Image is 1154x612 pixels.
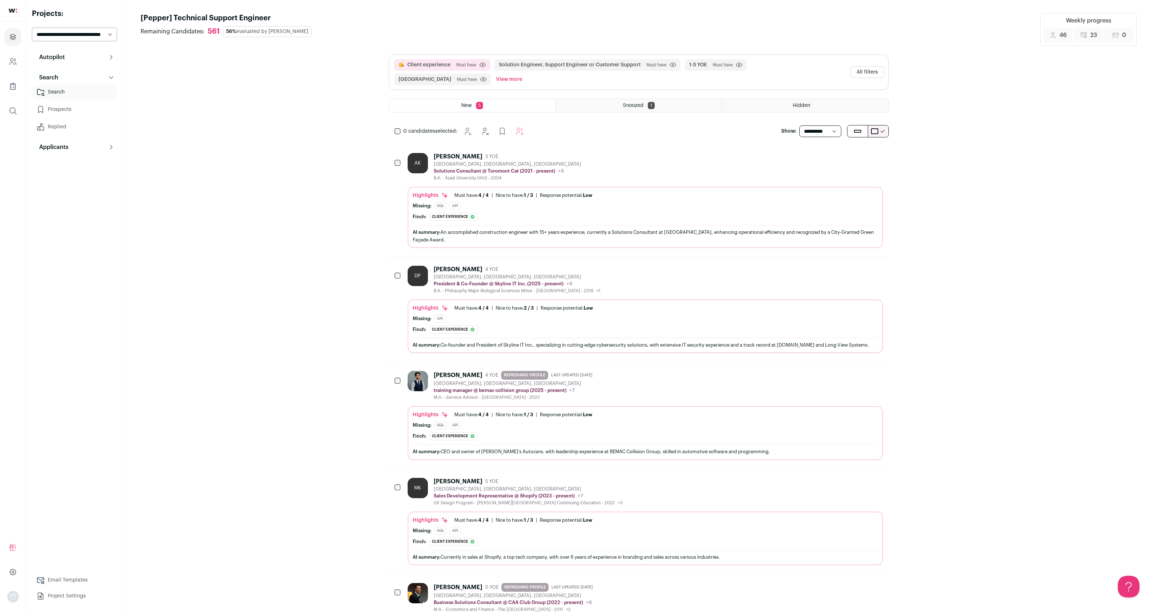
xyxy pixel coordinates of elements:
div: B.A. - Philosophy Major Biological Sciences Minor - [GEOGRAPHIC_DATA] - 2018 [434,288,600,294]
span: Low [583,518,592,522]
span: Must have [646,62,667,68]
span: 0 YOE [485,584,499,590]
span: 3 YOE [485,154,498,160]
button: All filters [850,66,884,78]
span: New [461,103,472,108]
span: +8 [566,281,572,286]
a: MK [PERSON_NAME] 5 YOE [GEOGRAPHIC_DATA], [GEOGRAPHIC_DATA], [GEOGRAPHIC_DATA] Sales Development ... [408,478,883,565]
a: Replied [32,120,117,134]
span: +1 [596,289,600,293]
ul: | | [454,305,593,311]
button: Applicants [32,140,117,154]
button: Solution Engineer, Support Engineer or Customer Support [499,61,641,69]
button: Snooze [460,124,475,138]
a: [PERSON_NAME] 4 YOE REFRESHING PROFILE Last updated [DATE] [GEOGRAPHIC_DATA], [GEOGRAPHIC_DATA], ... [408,371,883,460]
div: Finch: [413,214,426,220]
div: M.A. - Service Advisor - [GEOGRAPHIC_DATA] - 2022 [434,394,595,400]
div: [PERSON_NAME] [434,372,482,379]
p: training manager @ bemac collision group (2025 - present) [434,388,566,393]
a: Projects [4,28,21,46]
span: 2 / 3 [524,306,534,310]
span: 1 / 3 [524,193,533,198]
div: Client experience [429,538,478,546]
div: Finch: [413,539,426,545]
a: Snoozed 1 [556,99,722,112]
span: Must have [456,62,476,68]
a: Company and ATS Settings [4,53,21,70]
div: Response potential: [540,517,592,523]
span: Low [583,193,592,198]
div: Must have: [454,412,489,418]
span: 23 [1090,31,1097,40]
div: Highlights [413,517,449,524]
div: SQL [434,202,447,210]
span: 56% [226,29,236,34]
span: Low [584,306,593,310]
div: API [450,527,461,535]
div: [GEOGRAPHIC_DATA], [GEOGRAPHIC_DATA], [GEOGRAPHIC_DATA] [434,593,596,599]
h2: Projects: [32,9,117,19]
a: Project Settings [32,589,117,603]
div: Must have: [454,193,489,198]
div: MK [408,478,428,498]
div: API [450,421,461,429]
span: +6 [586,600,592,605]
img: 98c44bf1b0ff5196f308387ecb14a1ddcccfb6c624bc447d7d92de5277274f27 [408,371,428,391]
p: Sales Development Representative @ Shopify (2023 - present) [434,493,575,499]
div: AK [408,153,428,173]
div: Client experience [429,432,478,440]
div: [PERSON_NAME] [434,584,482,591]
span: +7 [569,388,575,393]
span: AI summary: [413,449,441,454]
span: Snoozed [623,103,643,108]
span: 1 [648,102,655,109]
button: Hide [478,124,492,138]
span: selected: [403,128,457,135]
div: An accomplished construction engineer with 15+ years experience, currently a Solutions Consultant... [413,228,878,244]
div: Finch: [413,433,426,439]
span: 4 / 4 [478,518,489,522]
span: AI summary: [413,555,441,559]
div: Highlights [413,305,449,312]
span: AI summary: [413,230,441,235]
a: AK [PERSON_NAME] 3 YOE [GEOGRAPHIC_DATA], [GEOGRAPHIC_DATA], [GEOGRAPHIC_DATA] Solutions Consulta... [408,153,883,248]
p: Solutions Consultant @ Toromont Cat (2021 - present) [434,168,555,174]
div: Must have: [454,305,489,311]
span: Remaining Candidates: [141,27,205,36]
span: +3 [618,501,622,505]
span: 4 / 4 [478,193,489,198]
div: Missing: [413,316,432,322]
span: 46 [1059,31,1067,40]
span: Must have [457,76,477,82]
div: Missing: [413,203,432,209]
button: Add to Prospects [495,124,509,138]
div: [GEOGRAPHIC_DATA], [GEOGRAPHIC_DATA], [GEOGRAPHIC_DATA] [434,274,600,280]
span: +2 [566,607,571,612]
span: Must have [713,62,733,68]
a: Company Lists [4,78,21,95]
div: Nice to have: [496,193,533,198]
div: SQL [434,421,447,429]
div: Co-founder and President of Skyline IT Inc., specializing in cutting-edge cybersecurity solutions... [413,341,878,349]
div: Highlights [413,192,449,199]
div: [GEOGRAPHIC_DATA], [GEOGRAPHIC_DATA], [GEOGRAPHIC_DATA] [434,381,595,386]
p: Business Solutions Consultant @ CAA Club Group (2022 - present) [434,600,583,605]
a: Prospects [32,102,117,117]
div: Currently in sales at Shopify, a top tech company, with over 6 years of experience in branding an... [413,553,878,561]
div: Nice to have: [496,517,533,523]
div: SQL [434,527,447,535]
span: Hidden [793,103,810,108]
img: c13222d971ce7657692c4ade5fac2a2e561acb4fba05993d0cef89b5e12004f2 [408,583,428,603]
span: 1 / 3 [524,412,533,417]
div: Highlights [413,411,449,418]
p: Search [35,73,58,82]
div: Missing: [413,528,432,534]
span: +7 [578,493,583,499]
div: Nice to have: [496,305,534,311]
div: Nice to have: [496,412,533,418]
span: +6 [558,169,564,174]
p: Autopilot [35,53,65,62]
span: REFRESHING PROFILE [501,371,548,380]
span: 4 YOE [485,372,498,378]
span: Low [583,412,592,417]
